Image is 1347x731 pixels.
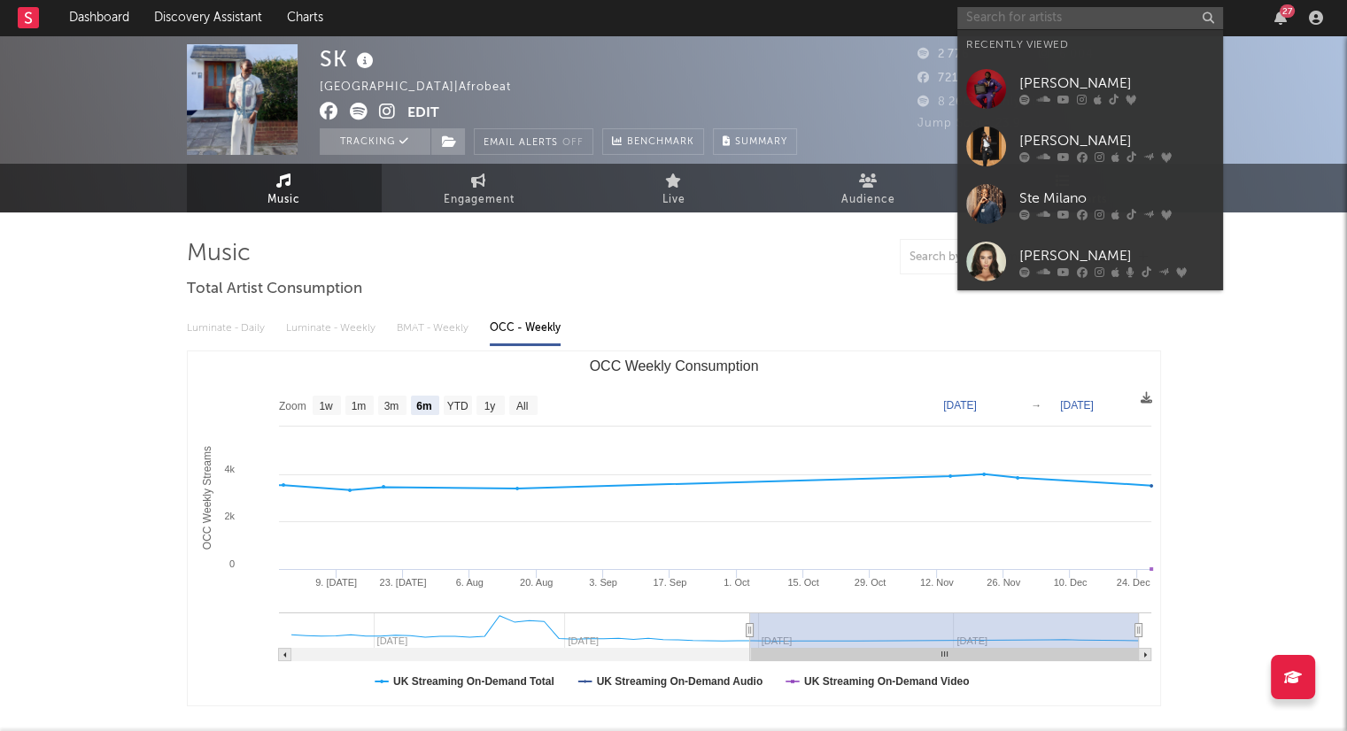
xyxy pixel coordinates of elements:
div: Ste Milano [1019,188,1214,209]
div: [PERSON_NAME] [1019,245,1214,266]
text: 15. Oct [787,577,818,588]
a: Live [577,164,771,212]
div: [PERSON_NAME] [1019,73,1214,94]
text: 3m [383,400,399,412]
text: 1. Oct [724,577,749,588]
span: 2 776 [917,49,970,60]
span: Live [662,189,685,211]
text: Zoom [279,400,306,412]
span: Audience [841,189,895,211]
text: 9. [DATE] [315,577,357,588]
div: 27 [1280,4,1295,18]
text: 1m [351,400,366,412]
span: 8 266 Monthly Listeners [917,96,1080,108]
text: UK Streaming On-Demand Audio [596,675,763,688]
text: 10. Dec [1053,577,1087,588]
text: OCC Weekly Consumption [589,358,758,373]
button: Summary [713,128,797,155]
text: YTD [446,400,468,412]
a: [PERSON_NAME] [957,233,1223,290]
text: 20. Aug [519,577,552,588]
span: Summary [735,137,787,147]
text: 17. Sep [653,577,686,588]
text: 29. Oct [854,577,885,588]
span: Music [267,189,300,211]
span: 721 [917,73,958,84]
span: Total Artist Consumption [187,279,362,300]
span: Benchmark [627,132,694,153]
text: All [515,400,527,412]
text: UK Streaming On-Demand Total [393,675,554,688]
a: [PERSON_NAME] [957,60,1223,118]
a: Benchmark [602,128,704,155]
div: [GEOGRAPHIC_DATA] | Afrobeat [320,77,531,98]
text: UK Streaming On-Demand Video [803,675,968,688]
a: [PERSON_NAME] [957,118,1223,175]
text: 12. Nov [919,577,953,588]
div: Recently Viewed [966,35,1214,56]
em: Off [562,138,584,148]
text: 1w [319,400,333,412]
text: [DATE] [1060,399,1094,412]
text: 2k [224,511,235,521]
button: Edit [407,103,439,125]
text: 6m [416,400,431,412]
input: Search by song name or URL [901,250,1088,265]
div: OCC - Weekly [490,313,561,343]
text: 1y [484,400,495,412]
span: Jump Score: 23.9 [917,118,1021,129]
text: 3. Sep [589,577,617,588]
svg: OCC Weekly Consumption [188,351,1160,705]
div: SK [320,44,378,73]
text: 24. Dec [1116,577,1150,588]
text: 23. [DATE] [379,577,426,588]
text: 0 [228,558,234,569]
text: → [1031,399,1041,412]
a: Audience [771,164,966,212]
a: Ste Milano [957,175,1223,233]
button: 27 [1274,11,1287,25]
text: 4k [224,464,235,474]
text: OCC Weekly Streams [201,446,213,550]
div: [PERSON_NAME] [1019,130,1214,151]
input: Search for artists [957,7,1223,29]
text: [DATE] [943,399,977,412]
a: Engagement [382,164,577,212]
button: Email AlertsOff [474,128,593,155]
button: Tracking [320,128,430,155]
span: Engagement [444,189,515,211]
a: Music [187,164,382,212]
text: 6. Aug [455,577,483,588]
text: 26. Nov [987,577,1020,588]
